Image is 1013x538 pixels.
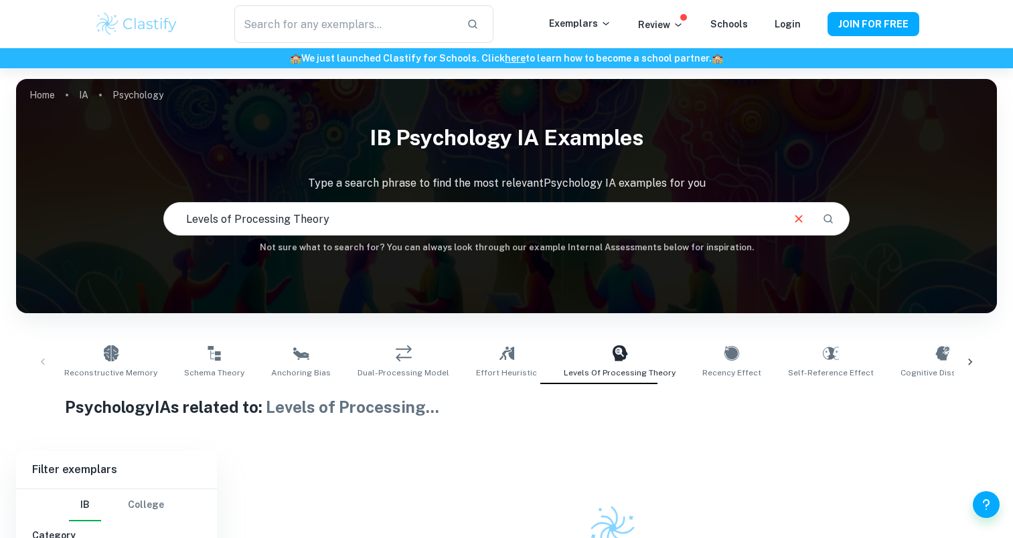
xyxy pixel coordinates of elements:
[290,53,301,64] span: 🏫
[786,206,811,232] button: Clear
[973,491,1000,518] button: Help and Feedback
[710,19,748,29] a: Schools
[788,367,874,379] span: Self-Reference Effect
[16,451,217,488] h6: Filter exemplars
[476,367,537,379] span: Effort Heuristic
[94,11,179,37] img: Clastify logo
[16,241,997,254] h6: Not sure what to search for? You can always look through our example Internal Assessments below f...
[16,175,997,191] p: Type a search phrase to find the most relevant Psychology IA examples for you
[712,53,723,64] span: 🏫
[775,19,801,29] a: Login
[184,367,244,379] span: Schema Theory
[79,86,88,104] a: IA
[702,367,761,379] span: Recency Effect
[164,200,781,238] input: E.g. cognitive development theories, abnormal psychology case studies, social psychology experime...
[128,489,164,521] button: College
[64,367,157,379] span: Reconstructive Memory
[69,489,101,521] button: IB
[234,5,455,43] input: Search for any exemplars...
[112,88,163,102] p: Psychology
[65,395,948,419] h1: Psychology IAs related to:
[505,53,526,64] a: here
[901,367,985,379] span: Cognitive Dissonance
[16,116,997,159] h1: IB Psychology IA examples
[564,367,676,379] span: Levels of Processing Theory
[3,51,1010,66] h6: We just launched Clastify for Schools. Click to learn how to become a school partner.
[828,12,919,36] button: JOIN FOR FREE
[271,367,331,379] span: Anchoring Bias
[817,207,840,230] button: Search
[638,17,684,32] p: Review
[549,16,611,31] p: Exemplars
[266,397,439,416] span: Levels of Processing ...
[69,489,164,521] div: Filter type choice
[29,86,55,104] a: Home
[358,367,449,379] span: Dual-Processing Model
